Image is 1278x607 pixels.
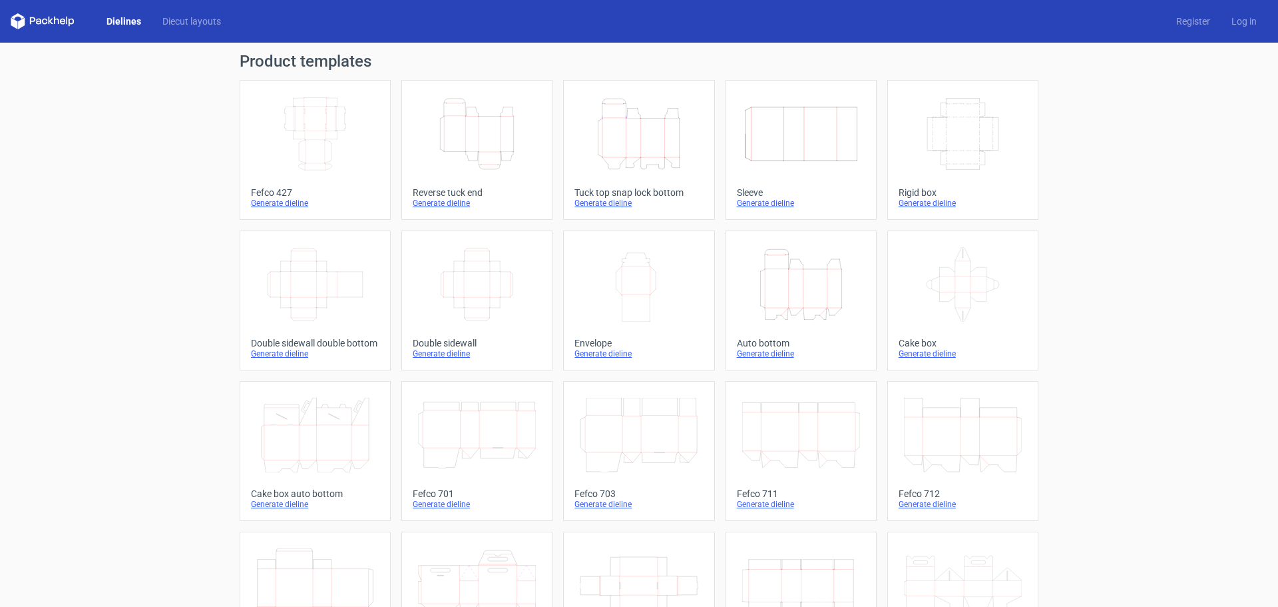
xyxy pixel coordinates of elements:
[574,198,703,209] div: Generate dieline
[737,348,865,359] div: Generate dieline
[251,499,379,510] div: Generate dieline
[726,381,877,521] a: Fefco 711Generate dieline
[899,488,1027,499] div: Fefco 712
[1221,15,1267,28] a: Log in
[251,488,379,499] div: Cake box auto bottom
[240,53,1038,69] h1: Product templates
[401,381,552,521] a: Fefco 701Generate dieline
[574,187,703,198] div: Tuck top snap lock bottom
[251,348,379,359] div: Generate dieline
[563,231,714,370] a: EnvelopeGenerate dieline
[152,15,232,28] a: Diecut layouts
[726,231,877,370] a: Auto bottomGenerate dieline
[899,198,1027,209] div: Generate dieline
[887,231,1038,370] a: Cake boxGenerate dieline
[240,231,391,370] a: Double sidewall double bottomGenerate dieline
[413,348,541,359] div: Generate dieline
[413,198,541,209] div: Generate dieline
[737,198,865,209] div: Generate dieline
[413,488,541,499] div: Fefco 701
[401,231,552,370] a: Double sidewallGenerate dieline
[574,499,703,510] div: Generate dieline
[413,187,541,198] div: Reverse tuck end
[251,198,379,209] div: Generate dieline
[899,348,1027,359] div: Generate dieline
[251,187,379,198] div: Fefco 427
[899,338,1027,348] div: Cake box
[413,499,541,510] div: Generate dieline
[240,381,391,521] a: Cake box auto bottomGenerate dieline
[899,187,1027,198] div: Rigid box
[574,338,703,348] div: Envelope
[887,381,1038,521] a: Fefco 712Generate dieline
[737,338,865,348] div: Auto bottom
[737,499,865,510] div: Generate dieline
[413,338,541,348] div: Double sidewall
[737,488,865,499] div: Fefco 711
[726,80,877,220] a: SleeveGenerate dieline
[96,15,152,28] a: Dielines
[563,381,714,521] a: Fefco 703Generate dieline
[574,488,703,499] div: Fefco 703
[240,80,391,220] a: Fefco 427Generate dieline
[1166,15,1221,28] a: Register
[251,338,379,348] div: Double sidewall double bottom
[563,80,714,220] a: Tuck top snap lock bottomGenerate dieline
[737,187,865,198] div: Sleeve
[401,80,552,220] a: Reverse tuck endGenerate dieline
[574,348,703,359] div: Generate dieline
[899,499,1027,510] div: Generate dieline
[887,80,1038,220] a: Rigid boxGenerate dieline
